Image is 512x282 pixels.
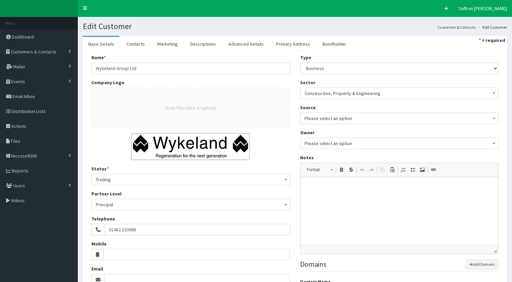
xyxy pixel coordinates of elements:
[300,129,315,136] label: Owner
[300,88,499,99] span: Construction, Property & Engineering
[303,165,336,174] a: Format
[91,240,107,247] label: Mobile
[482,37,505,43] strong: = required
[11,153,37,159] span: Microsoft365
[300,138,499,149] span: Please select an option
[13,64,25,70] span: Mailer
[13,183,25,189] span: Users
[165,104,216,111] button: Drop files here to upload
[317,37,352,51] a: Bondholder
[91,79,125,86] label: Company Logo
[91,174,290,185] span: Trading
[337,165,346,174] a: Bold (Ctrl+B)
[300,54,311,61] label: Type
[91,199,290,210] span: Principal
[83,37,119,51] a: Basic Details
[305,114,494,123] span: Please select an option
[300,154,314,161] label: Notes
[300,259,499,271] legend: Domains
[418,165,427,174] a: Image
[300,79,315,86] label: Sector
[11,138,20,144] span: Files
[91,190,121,197] label: Partner Level
[438,24,475,30] a: Customers & Contacts
[271,37,315,51] a: Primary Address
[13,93,35,99] span: Email Inbox
[378,165,387,174] a: Copy (Ctrl+C)
[300,104,316,111] label: Source
[185,37,221,51] a: Descriptions
[12,108,46,114] span: Distribution Lists
[305,139,494,148] span: Please select an option
[304,165,327,174] span: Format
[305,89,494,98] span: Construction, Property & Engineering
[91,265,103,272] label: Email
[11,78,25,85] span: Events
[300,177,498,245] iframe: Rich Text Editor, notes
[12,168,28,174] span: Reports
[476,24,507,30] li: Edit Customer
[91,215,115,222] label: Telephone
[83,22,507,31] h1: Edit Customer
[399,165,408,174] a: Insert/Remove Numbered List
[387,165,397,174] a: Paste (Ctrl+V)
[346,165,356,174] a: Strike Through
[91,165,109,172] label: Status
[121,37,150,51] a: Contacts
[466,259,499,269] button: Add Domain
[96,200,286,209] span: Principal
[493,249,497,253] span: Drag to resize
[11,197,25,204] span: Videos
[91,54,106,61] label: Name
[408,165,418,174] a: Insert/Remove Bulleted List
[12,34,34,40] span: Dashboard
[367,165,376,174] a: Redo (Ctrl+Y)
[11,123,26,129] span: Actions
[223,37,269,51] a: Advanced Details
[300,113,499,124] span: Please select an option
[357,165,367,174] a: Undo (Ctrl+Z)
[152,37,183,51] a: Marketing
[459,5,507,11] span: Saffron [PERSON_NAME]
[11,49,57,55] span: Customers & Contacts
[429,165,438,174] a: Link (Ctrl+L)
[96,175,286,184] span: Trading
